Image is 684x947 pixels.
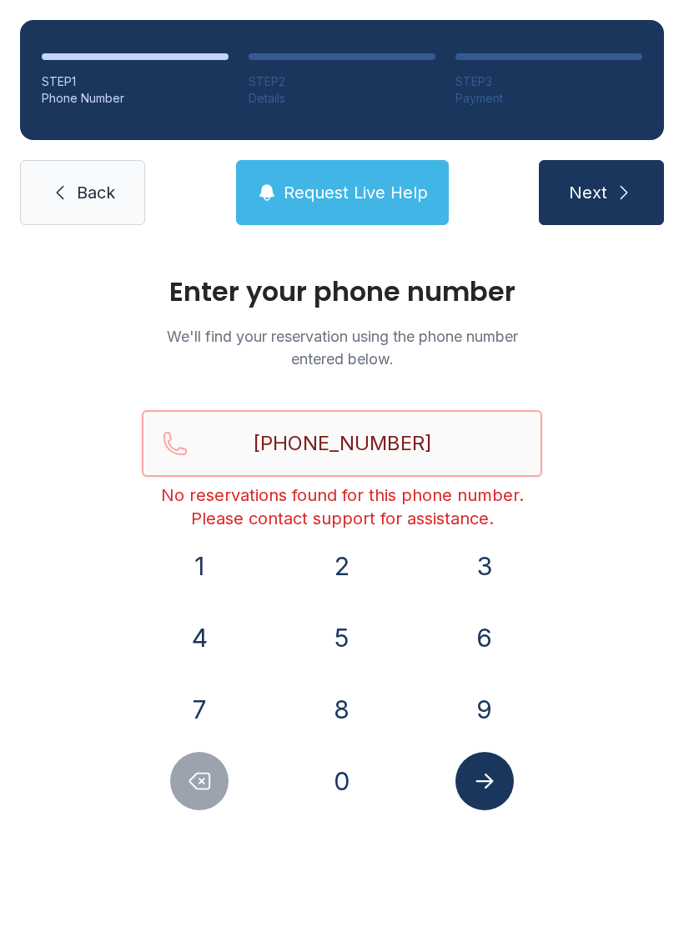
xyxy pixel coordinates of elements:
p: We'll find your reservation using the phone number entered below. [142,325,542,370]
div: Details [249,90,435,107]
span: Next [569,181,607,204]
div: STEP 1 [42,73,229,90]
input: Reservation phone number [142,410,542,477]
button: 7 [170,680,229,739]
div: No reservations found for this phone number. Please contact support for assistance. [142,484,542,530]
div: Payment [455,90,642,107]
button: Submit lookup form [455,752,514,810]
button: 6 [455,609,514,667]
h1: Enter your phone number [142,278,542,305]
button: 1 [170,537,229,595]
button: 0 [313,752,371,810]
button: 9 [455,680,514,739]
button: 4 [170,609,229,667]
button: 5 [313,609,371,667]
div: Phone Number [42,90,229,107]
button: Delete number [170,752,229,810]
div: STEP 2 [249,73,435,90]
span: Back [77,181,115,204]
button: 8 [313,680,371,739]
button: 3 [455,537,514,595]
div: STEP 3 [455,73,642,90]
span: Request Live Help [284,181,428,204]
button: 2 [313,537,371,595]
